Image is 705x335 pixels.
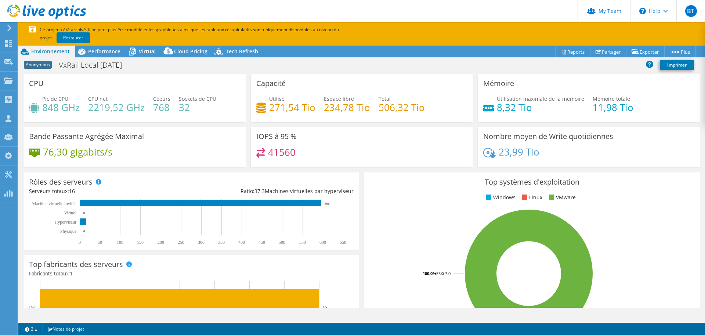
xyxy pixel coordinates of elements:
[179,95,216,102] span: Sockets de CPU
[158,240,164,245] text: 200
[29,132,144,140] h3: Bande Passante Agrégée Maximal
[139,48,156,55] span: Virtual
[379,103,425,111] h4: 506,32 Tio
[258,240,265,245] text: 450
[137,240,144,245] text: 150
[43,148,112,156] h4: 76,30 gigabits/s
[324,95,354,102] span: Espace libre
[153,103,170,111] h4: 768
[685,5,697,17] span: BT
[226,48,258,55] span: Tech Refresh
[547,193,576,202] li: VMware
[60,229,76,234] text: Physique
[29,305,37,310] text: Dell
[179,103,216,111] h4: 32
[484,193,516,202] li: Windows
[42,95,68,102] span: Pic de CPU
[626,46,665,57] a: Exporter
[499,148,539,156] h4: 23,99 Tio
[198,240,205,245] text: 300
[254,188,265,195] span: 37.3
[42,103,80,111] h4: 848 GHz
[42,324,89,334] a: Notes de projet
[29,79,44,88] h3: CPU
[218,240,225,245] text: 350
[269,95,285,102] span: Utilisé
[379,95,391,102] span: Total
[660,60,694,70] a: Imprimer
[32,201,76,206] tspan: Machine virtuelle invitée
[664,46,696,57] a: Plus
[88,103,145,111] h4: 2219,52 GHz
[83,211,85,215] text: 0
[279,240,285,245] text: 500
[555,46,590,57] a: Reports
[324,103,370,111] h4: 234,78 Tio
[20,324,43,334] a: 2
[90,220,94,224] text: 16
[79,240,81,245] text: 0
[31,48,70,55] span: Environnement
[639,8,646,14] svg: \n
[370,178,694,186] h3: Top systèmes d'exploitation
[55,220,76,225] text: Hyperviseur
[483,79,514,88] h3: Mémoire
[423,271,436,276] tspan: 100.0%
[256,79,286,88] h3: Capacité
[24,61,52,69] span: Anonymous
[29,187,191,195] div: Serveurs totaux:
[520,193,542,202] li: Linux
[590,46,626,57] a: Partager
[98,240,102,245] text: 50
[69,188,75,195] span: 16
[323,305,327,309] text: 16
[256,132,297,140] h3: IOPS à 95 %
[319,240,326,245] text: 600
[29,260,123,268] h3: Top fabricants des serveurs
[70,270,73,277] span: 1
[88,48,120,55] span: Performance
[83,229,85,233] text: 0
[29,26,388,42] p: Ce projet a été archivé. Il ne peut plus être modifié et les graphiques ainsi que les tableaux ré...
[340,240,346,245] text: 650
[497,103,584,111] h4: 8,32 Tio
[238,240,245,245] text: 400
[299,240,306,245] text: 550
[153,95,170,102] span: Coeurs
[174,48,207,55] span: Cloud Pricing
[497,95,584,102] span: Utilisation maximale de la mémoire
[57,32,90,43] a: Restaurer
[436,271,451,276] tspan: ESXi 7.0
[178,240,184,245] text: 250
[483,132,613,140] h3: Nombre moyen de Write quotidiennes
[325,202,330,206] text: 596
[29,178,93,186] h3: Rôles des serveurs
[117,240,123,245] text: 100
[268,148,296,156] h4: 41560
[593,95,630,102] span: Mémoire totale
[269,103,315,111] h4: 271,54 Tio
[88,95,108,102] span: CPU net
[64,210,77,215] text: Virtuel
[55,61,133,69] h1: VxRail Local [DATE]
[29,270,354,278] h4: Fabricants totaux:
[191,187,354,195] div: Ratio: Machines virtuelles par hyperviseur
[593,103,633,111] h4: 11,98 Tio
